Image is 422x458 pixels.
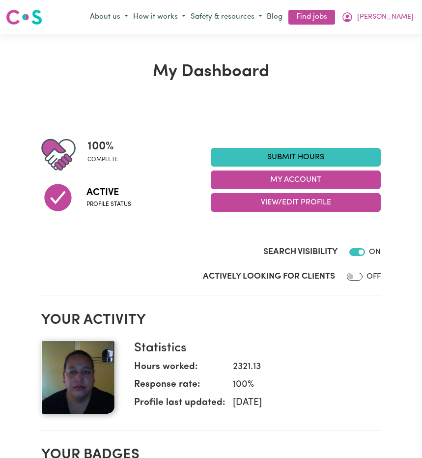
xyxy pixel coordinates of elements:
[339,9,416,26] button: My Account
[6,8,42,26] img: Careseekers logo
[134,360,225,378] dt: Hours worked:
[41,341,115,414] img: Your profile picture
[188,9,265,26] button: Safety & resources
[265,10,284,25] a: Blog
[87,138,126,172] div: Profile completeness: 100%
[41,62,381,83] h1: My Dashboard
[134,341,373,356] h3: Statistics
[86,200,131,209] span: Profile status
[288,10,335,25] a: Find jobs
[211,171,381,189] button: My Account
[263,246,338,258] label: Search Visibility
[131,9,188,26] button: How it works
[366,273,381,281] span: OFF
[87,9,131,26] button: About us
[225,378,373,392] dd: 100 %
[203,270,335,283] label: Actively Looking for Clients
[134,396,225,414] dt: Profile last updated:
[86,185,131,200] span: Active
[41,312,381,329] h2: Your activity
[211,193,381,212] button: View/Edit Profile
[225,360,373,374] dd: 2321.13
[6,6,42,29] a: Careseekers logo
[134,378,225,396] dt: Response rate:
[87,138,118,155] span: 100 %
[211,148,381,167] a: Submit Hours
[87,155,118,164] span: complete
[225,396,373,410] dd: [DATE]
[369,248,381,256] span: ON
[357,12,414,23] span: [PERSON_NAME]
